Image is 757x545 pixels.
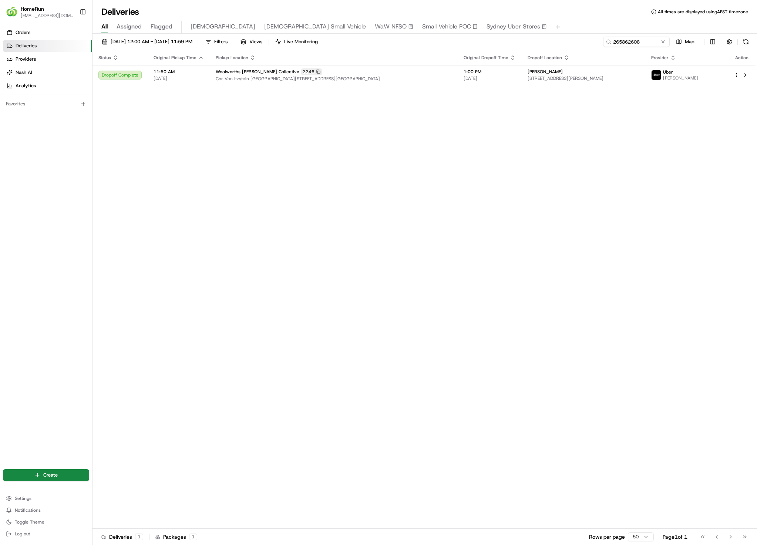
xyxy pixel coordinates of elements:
span: Notifications [15,507,41,513]
span: Dropoff Location [528,55,562,61]
span: Provider [651,55,669,61]
span: Nash AI [16,69,32,76]
div: Favorites [3,98,89,110]
span: Original Dropoff Time [464,55,508,61]
span: [DEMOGRAPHIC_DATA] Small Vehicle [264,22,366,31]
div: 1 [189,534,197,540]
a: Deliveries [3,40,92,52]
div: Page 1 of 1 [663,533,687,541]
span: Analytics [16,82,36,89]
span: All times are displayed using AEST timezone [658,9,748,15]
input: Type to search [603,37,670,47]
span: Pickup Location [216,55,248,61]
h1: Deliveries [101,6,139,18]
span: Settings [15,495,31,501]
span: [PERSON_NAME] [528,69,563,75]
button: HomeRun [21,5,44,13]
a: Analytics [3,80,92,92]
button: Settings [3,493,89,504]
span: Create [43,472,58,478]
button: [EMAIL_ADDRESS][DOMAIN_NAME] [21,13,74,18]
div: 2246 [301,68,322,75]
span: Sydney Uber Stores [487,22,540,31]
button: Toggle Theme [3,517,89,527]
span: [DATE] [154,75,204,81]
button: Create [3,469,89,481]
div: Deliveries [101,533,143,541]
span: Orders [16,29,30,36]
span: Status [98,55,111,61]
button: Views [237,37,266,47]
span: Uber [663,69,673,75]
button: Live Monitoring [272,37,321,47]
span: Toggle Theme [15,519,44,525]
span: Woolworths [PERSON_NAME] Collective [216,69,299,75]
button: [DATE] 12:00 AM - [DATE] 11:59 PM [98,37,196,47]
button: Refresh [741,37,751,47]
span: Views [249,38,262,45]
button: Map [673,37,698,47]
button: HomeRunHomeRun[EMAIL_ADDRESS][DOMAIN_NAME] [3,3,77,21]
button: Log out [3,529,89,539]
span: Small Vehicle POC [422,22,471,31]
span: Log out [15,531,30,537]
p: Rows per page [589,533,625,541]
img: HomeRun [6,6,18,18]
span: [DATE] [464,75,516,81]
button: Notifications [3,505,89,515]
a: Nash AI [3,67,92,78]
button: Filters [202,37,231,47]
span: [PERSON_NAME] [663,75,698,81]
span: Assigned [117,22,142,31]
span: WaW NFSO [375,22,407,31]
span: [DATE] 12:00 AM - [DATE] 11:59 PM [111,38,192,45]
span: Filters [214,38,228,45]
div: Action [734,55,750,61]
div: 1 [135,534,143,540]
a: Providers [3,53,92,65]
span: Flagged [151,22,172,31]
span: [STREET_ADDRESS][PERSON_NAME] [528,75,639,81]
img: uber-new-logo.jpeg [652,70,661,80]
span: [DEMOGRAPHIC_DATA] [191,22,255,31]
span: Map [685,38,694,45]
span: Original Pickup Time [154,55,196,61]
span: Cnr Von Itzstein [GEOGRAPHIC_DATA][STREET_ADDRESS][GEOGRAPHIC_DATA] [216,76,452,82]
span: 11:50 AM [154,69,204,75]
div: Packages [155,533,197,541]
span: 1:00 PM [464,69,516,75]
span: All [101,22,108,31]
span: Deliveries [16,43,37,49]
span: Providers [16,56,36,62]
span: Live Monitoring [284,38,318,45]
a: Orders [3,27,92,38]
